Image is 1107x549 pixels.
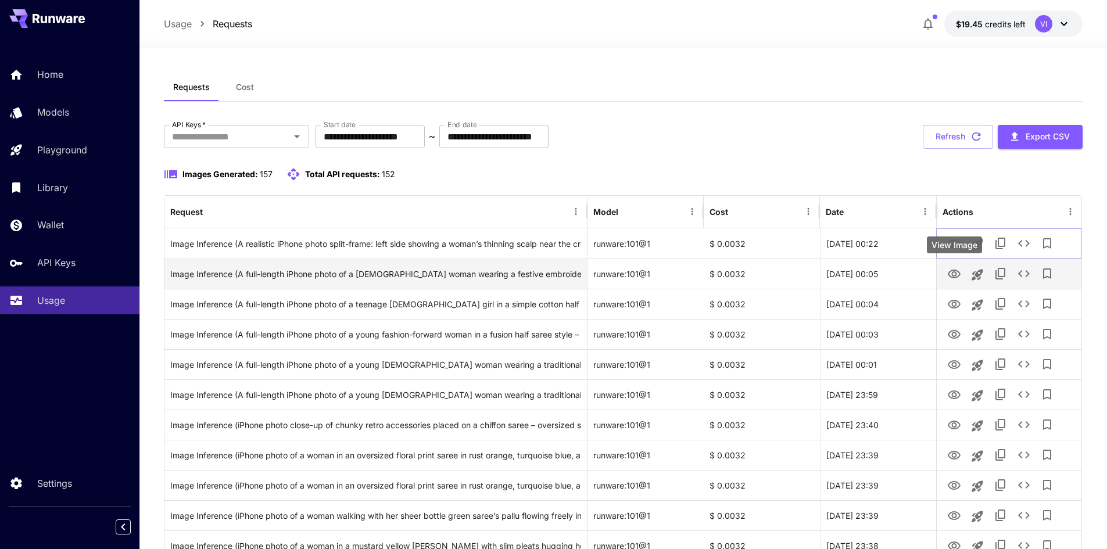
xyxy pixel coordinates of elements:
p: API Keys [37,256,76,270]
div: Click to copy prompt [170,501,581,530]
div: $ 0.0032 [704,259,820,289]
div: 30 Aug, 2025 23:39 [820,470,936,500]
button: Copy TaskUUID [989,473,1012,497]
button: Copy TaskUUID [989,292,1012,315]
div: runware:101@1 [587,319,704,349]
div: runware:101@1 [587,349,704,379]
div: $ 0.0032 [704,379,820,410]
p: Library [37,181,68,195]
button: Add to library [1036,262,1059,285]
div: Click to copy prompt [170,320,581,349]
button: Add to library [1036,413,1059,436]
button: Copy TaskUUID [989,353,1012,376]
div: VI [1035,15,1052,33]
button: View Image [943,503,966,527]
span: 152 [382,169,395,179]
div: $ 0.0032 [704,470,820,500]
div: Cost [710,207,728,217]
p: Home [37,67,63,81]
div: 31 Aug, 2025 00:05 [820,259,936,289]
div: 30 Aug, 2025 23:59 [820,379,936,410]
button: Launch in playground [966,505,989,528]
div: Click to copy prompt [170,229,581,259]
button: See details [1012,413,1036,436]
p: Playground [37,143,87,157]
button: Launch in playground [966,475,989,498]
button: Add to library [1036,473,1059,497]
div: $ 0.0032 [704,440,820,470]
p: Usage [37,293,65,307]
button: Launch in playground [966,324,989,347]
button: See details [1012,292,1036,315]
button: Refresh [923,125,993,149]
div: $ 0.0032 [704,319,820,349]
div: runware:101@1 [587,289,704,319]
button: Copy TaskUUID [989,413,1012,436]
button: View Image [943,443,966,467]
div: runware:101@1 [587,379,704,410]
button: See details [1012,504,1036,527]
button: Add to library [1036,504,1059,527]
div: Click to copy prompt [170,289,581,319]
div: runware:101@1 [587,440,704,470]
div: Collapse sidebar [124,516,139,537]
button: Copy TaskUUID [989,443,1012,467]
div: View Image [927,236,982,253]
a: Requests [213,17,252,31]
div: Date [826,207,844,217]
span: Images Generated: [182,169,258,179]
button: See details [1012,232,1036,255]
button: Sort [729,203,746,220]
button: Copy TaskUUID [989,322,1012,346]
button: See details [1012,443,1036,467]
span: Total API requests: [305,169,380,179]
div: $ 0.0032 [704,500,820,530]
a: Usage [164,17,192,31]
div: Model [593,207,618,217]
div: 30 Aug, 2025 23:39 [820,500,936,530]
p: ~ [429,130,435,143]
div: 31 Aug, 2025 00:22 [820,228,936,259]
div: 31 Aug, 2025 00:01 [820,349,936,379]
button: $19.45062VI [944,10,1083,37]
button: Menu [917,203,933,220]
div: Click to copy prompt [170,380,581,410]
button: Launch in playground [966,263,989,286]
div: runware:101@1 [587,470,704,500]
button: Sort [204,203,220,220]
button: View Image [943,382,966,406]
div: 31 Aug, 2025 00:04 [820,289,936,319]
button: Menu [684,203,700,220]
span: Requests [173,82,210,92]
div: 31 Aug, 2025 00:03 [820,319,936,349]
button: View Image [943,231,966,255]
label: End date [447,120,477,130]
button: Copy TaskUUID [989,383,1012,406]
button: View Image [943,473,966,497]
button: Launch in playground [966,293,989,317]
div: Click to copy prompt [170,440,581,470]
nav: breadcrumb [164,17,252,31]
p: Models [37,105,69,119]
button: Launch in playground [966,444,989,468]
button: Sort [619,203,636,220]
span: 157 [260,169,273,179]
button: See details [1012,262,1036,285]
button: Collapse sidebar [116,519,131,534]
button: View Image [943,322,966,346]
button: Launch in playground [966,384,989,407]
div: Click to copy prompt [170,471,581,500]
label: API Keys [172,120,206,130]
button: Menu [1062,203,1079,220]
button: Copy TaskUUID [989,262,1012,285]
button: Add to library [1036,322,1059,346]
button: Add to library [1036,292,1059,315]
button: See details [1012,473,1036,497]
button: Copy TaskUUID [989,232,1012,255]
button: Sort [845,203,861,220]
button: View Image [943,292,966,315]
button: See details [1012,322,1036,346]
button: View Image [943,412,966,436]
div: Click to copy prompt [170,410,581,440]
